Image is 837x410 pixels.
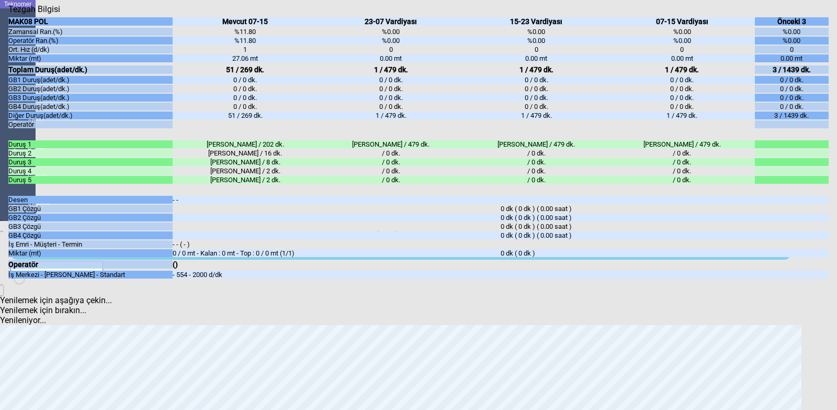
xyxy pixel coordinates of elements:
[609,28,755,36] div: %0.00
[8,214,173,221] div: GB2 Çözgü
[501,205,829,213] div: 0 dk ( 0 dk ) ( 0.00 saat )
[755,28,829,36] div: %0.00
[755,76,829,84] div: 0 / 0 dk.
[173,271,501,279] div: - 554 - 2000 d/dk
[173,149,318,157] div: [PERSON_NAME] / 16 dk.
[501,231,829,239] div: 0 dk ( 0 dk ) ( 0.00 saat )
[318,85,463,93] div: 0 / 0 dk.
[318,65,463,74] div: 1 / 479 dk.
[463,94,609,102] div: 0 / 0 dk.
[318,17,463,26] div: 23-07 Vardiyası
[318,94,463,102] div: 0 / 0 dk.
[463,103,609,110] div: 0 / 0 dk.
[609,46,755,53] div: 0
[609,167,755,175] div: / 0 dk.
[8,17,173,26] div: MAK08 POL
[463,149,609,157] div: / 0 dk.
[173,17,318,26] div: Mevcut 07-15
[173,46,318,53] div: 1
[463,140,609,148] div: [PERSON_NAME] / 479 dk.
[463,46,609,53] div: 0
[173,140,318,148] div: [PERSON_NAME] / 202 dk.
[463,85,609,93] div: 0 / 0 dk.
[173,37,318,45] div: %11.80
[173,94,318,102] div: 0 / 0 dk.
[8,223,173,230] div: GB3 Çözgü
[318,112,463,119] div: 1 / 479 dk.
[501,249,829,257] div: 0 dk ( 0 dk )
[8,260,173,269] div: Operatör
[173,249,501,257] div: 0 / 0 mt - Kalan : 0 mt - Top : 0 / 0 mt (1/1)
[609,103,755,110] div: 0 / 0 dk.
[8,271,173,279] div: İş Merkezi - [PERSON_NAME] - Standart
[173,76,318,84] div: 0 / 0 dk.
[8,28,173,36] div: Zamansal Ran.(%)
[463,65,609,74] div: 1 / 479 dk.
[8,94,173,102] div: GB3 Duruş(adet/dk.)
[463,28,609,36] div: %0.00
[8,103,173,110] div: GB4 Duruş(adet/dk.)
[609,149,755,157] div: / 0 dk.
[8,240,173,248] div: İş Emri - Müşteri - Termin
[8,167,173,175] div: Duruş 4
[755,54,829,62] div: 0.00 mt
[318,103,463,110] div: 0 / 0 dk.
[318,28,463,36] div: %0.00
[318,167,463,175] div: / 0 dk.
[8,4,64,14] div: Tezgah Bilgisi
[173,103,318,110] div: 0 / 0 dk.
[8,205,173,213] div: GB1 Çözgü
[173,85,318,93] div: 0 / 0 dk.
[8,54,173,62] div: Miktar (mt)
[318,54,463,62] div: 0.00 mt
[609,94,755,102] div: 0 / 0 dk.
[609,54,755,62] div: 0.00 mt
[463,76,609,84] div: 0 / 0 dk.
[8,176,173,184] div: Duruş 5
[463,17,609,26] div: 15-23 Vardiyası
[173,196,501,204] div: - -
[501,214,829,221] div: 0 dk ( 0 dk ) ( 0.00 saat )
[8,158,173,166] div: Duruş 3
[755,94,829,102] div: 0 / 0 dk.
[463,54,609,62] div: 0.00 mt
[173,54,318,62] div: 27.06 mt
[8,85,173,93] div: GB2 Duruş(adet/dk.)
[609,37,755,45] div: %0.00
[173,240,501,248] div: - - ( - )
[463,176,609,184] div: / 0 dk.
[609,140,755,148] div: [PERSON_NAME] / 479 dk.
[8,37,173,45] div: Operatör Ran.(%)
[318,37,463,45] div: %0.00
[609,85,755,93] div: 0 / 0 dk.
[173,260,501,269] div: ()
[173,158,318,166] div: [PERSON_NAME] / 8 dk.
[8,249,173,257] div: Miktar (mt)
[755,85,829,93] div: 0 / 0 dk.
[318,158,463,166] div: / 0 dk.
[755,46,829,53] div: 0
[609,176,755,184] div: / 0 dk.
[173,28,318,36] div: %11.80
[8,140,173,148] div: Duruş 1
[318,140,463,148] div: [PERSON_NAME] / 479 dk.
[173,112,318,119] div: 51 / 269 dk.
[609,158,755,166] div: / 0 dk.
[318,46,463,53] div: 0
[8,112,173,119] div: Diğer Duruş(adet/dk.)
[609,65,755,74] div: 1 / 479 dk.
[463,37,609,45] div: %0.00
[8,120,173,128] div: Operatör
[318,176,463,184] div: / 0 dk.
[173,65,318,74] div: 51 / 269 dk.
[755,103,829,110] div: 0 / 0 dk.
[463,112,609,119] div: 1 / 479 dk.
[8,65,173,74] div: Toplam Duruş(adet/dk.)
[501,223,829,230] div: 0 dk ( 0 dk ) ( 0.00 saat )
[8,46,173,53] div: Ort. Hız (d/dk)
[173,176,318,184] div: [PERSON_NAME] / 2 dk.
[8,196,173,204] div: Desen
[8,76,173,84] div: GB1 Duruş(adet/dk.)
[8,231,173,239] div: GB4 Çözgü
[463,167,609,175] div: / 0 dk.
